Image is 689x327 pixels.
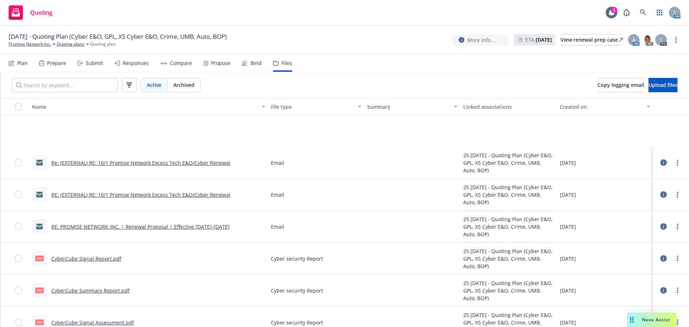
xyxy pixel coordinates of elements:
a: more [673,222,682,231]
div: 25 [DATE] - Quoting Plan (Cyber E&O, GPL, XS Cyber E&O, Crime, UMB, Auto, BOP) [463,215,554,238]
span: Cyber security Report [271,319,323,326]
span: Quoting [30,10,52,15]
span: pdf [35,256,44,261]
span: [DATE] [560,191,576,198]
div: Files [281,60,292,66]
span: Copy logging email [597,81,644,88]
input: Toggle Row Selected [15,287,22,294]
span: Active [147,81,161,89]
span: pdf [35,319,44,325]
button: Name [29,98,268,115]
button: Linked associations [460,98,557,115]
input: Toggle Row Selected [15,223,22,230]
span: [DATE] [560,223,576,230]
div: Prepare [47,60,66,66]
img: photo [642,34,653,46]
button: Copy logging email [597,78,644,92]
div: 25 [DATE] - Quoting Plan (Cyber E&O, GPL, XS Cyber E&O, Crime, UMB, Auto, BOP) [463,151,554,174]
a: Report a Bug [619,5,634,20]
div: Compare [170,60,192,66]
span: [DATE] [560,319,576,326]
div: 25 [DATE] - Quoting Plan (Cyber E&O, GPL, XS Cyber E&O, Crime, UMB, Auto, BOP) [463,247,554,270]
input: Toggle Row Selected [15,255,22,262]
span: Quoting plan [90,41,116,47]
a: more [673,254,682,263]
div: Summary [367,103,450,111]
span: [DATE] [560,159,576,167]
a: Re: (EXTERNAL) RE: 10/1 Promise Network Excess Tech E&O/Cyber Renewal [51,159,230,166]
a: more [673,318,682,327]
span: ETA : [525,36,552,43]
div: Propose [211,60,230,66]
div: Plan [17,60,28,66]
a: more [672,36,680,44]
span: More info... [467,36,495,44]
span: Nova Assist [642,317,670,323]
button: File type [268,98,364,115]
input: Toggle Row Selected [15,319,22,326]
span: Email [271,191,284,198]
div: Linked associations [463,103,554,111]
a: RE: (EXTERNAL) RE: 10/1 Promise Network Excess Tech E&O/Cyber Renewal [51,191,230,198]
div: Name [32,103,257,111]
span: Upload files [648,81,678,88]
span: pdf [35,288,44,293]
span: Cyber security Report [271,255,323,262]
input: Search by keyword... [12,78,118,92]
span: A [632,36,636,44]
a: more [673,286,682,295]
button: Nova Assist [627,313,676,327]
div: Bind [250,60,262,66]
a: Quoting [6,3,55,23]
button: Upload files [648,78,678,92]
span: Archived [173,81,194,89]
input: Select all [15,103,22,110]
div: Created on [560,103,642,111]
input: Toggle Row Selected [15,159,22,166]
a: View renewal prep case [561,34,623,46]
div: 25 [DATE] - Quoting Plan (Cyber E&O, GPL, XS Cyber E&O, Crime, UMB, Auto, BOP) [463,183,554,206]
a: more [673,190,682,199]
div: File type [271,103,353,111]
div: 25 [DATE] - Quoting Plan (Cyber E&O, GPL, XS Cyber E&O, Crime, UMB, Auto, BOP) [463,279,554,302]
div: Drag to move [627,313,636,327]
a: Switch app [652,5,667,20]
a: Quoting plans [57,41,84,47]
div: View renewal prep case [561,34,623,45]
a: CyberCube Signal Assessment.pdf [51,319,134,326]
div: Submit [86,60,103,66]
span: [DATE] [560,255,576,262]
span: Email [271,223,284,230]
span: Email [271,159,284,167]
a: CyberCube Summary Report.pdf [51,287,130,294]
div: Responses [123,60,149,66]
button: Summary [364,98,460,115]
a: Search [636,5,650,20]
button: More info... [453,34,508,46]
a: more [673,158,682,167]
span: Cyber security Report [271,287,323,294]
strong: [DATE] [536,36,552,43]
a: RE: PROMISE NETWORK INC. | Renewal Proposal | Effective [DATE]-[DATE] [51,223,230,230]
div: 3 [611,7,617,13]
span: [DATE] - Quoting Plan (Cyber E&O, GPL, XS Cyber E&O, Crime, UMB, Auto, BOP) [9,32,227,41]
span: [DATE] [560,287,576,294]
button: Created on [557,98,653,115]
a: CyberCube Signal Report.pdf [51,255,121,262]
input: Toggle Row Selected [15,191,22,198]
a: Promise Network Inc. [9,41,51,47]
